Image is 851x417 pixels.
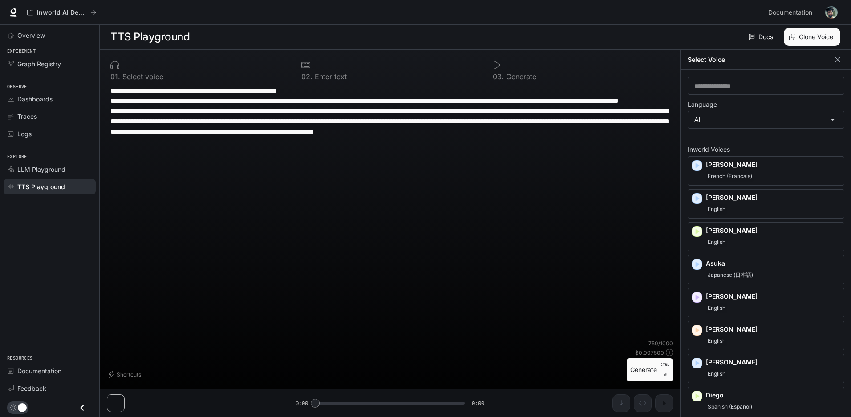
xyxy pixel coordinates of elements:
p: [PERSON_NAME] [706,358,840,367]
a: Feedback [4,381,96,396]
a: Documentation [765,4,819,21]
p: Select voice [120,73,163,80]
a: Dashboards [4,91,96,107]
p: [PERSON_NAME] [706,160,840,169]
a: TTS Playground [4,179,96,194]
p: [PERSON_NAME] [706,325,840,334]
p: [PERSON_NAME] [706,226,840,235]
p: 0 1 . [110,73,120,80]
a: LLM Playground [4,162,96,177]
a: Graph Registry [4,56,96,72]
span: French (Français) [706,171,754,182]
p: CTRL + [661,362,669,372]
p: 750 / 1000 [648,340,673,347]
p: Diego [706,391,840,400]
span: Logs [17,129,32,138]
span: Spanish (Español) [706,401,754,412]
span: Dashboards [17,94,53,104]
span: English [706,204,727,215]
span: Traces [17,112,37,121]
p: Inworld AI Demos [37,9,87,16]
p: [PERSON_NAME] [706,193,840,202]
span: English [706,237,727,247]
span: English [706,368,727,379]
p: ⏎ [661,362,669,378]
span: Overview [17,31,45,40]
h1: TTS Playground [110,28,190,46]
span: English [706,336,727,346]
a: Overview [4,28,96,43]
a: Docs [747,28,777,46]
p: Language [688,101,717,108]
span: Japanese (日本語) [706,270,755,280]
p: Inworld Voices [688,146,844,153]
span: Graph Registry [17,59,61,69]
a: Logs [4,126,96,142]
button: Shortcuts [107,367,145,381]
div: All [688,111,844,128]
p: Asuka [706,259,840,268]
span: LLM Playground [17,165,65,174]
p: 0 3 . [493,73,504,80]
span: Dark mode toggle [18,402,27,412]
button: GenerateCTRL +⏎ [627,358,673,381]
button: Clone Voice [784,28,840,46]
span: English [706,303,727,313]
button: Close drawer [72,399,92,417]
span: Documentation [17,366,61,376]
p: Enter text [312,73,347,80]
p: [PERSON_NAME] [706,292,840,301]
span: TTS Playground [17,182,65,191]
p: 0 2 . [301,73,312,80]
p: Generate [504,73,536,80]
button: User avatar [823,4,840,21]
p: $ 0.007500 [635,349,664,356]
span: Documentation [768,7,812,18]
span: Feedback [17,384,46,393]
a: Traces [4,109,96,124]
button: All workspaces [23,4,101,21]
a: Documentation [4,363,96,379]
img: User avatar [825,6,838,19]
